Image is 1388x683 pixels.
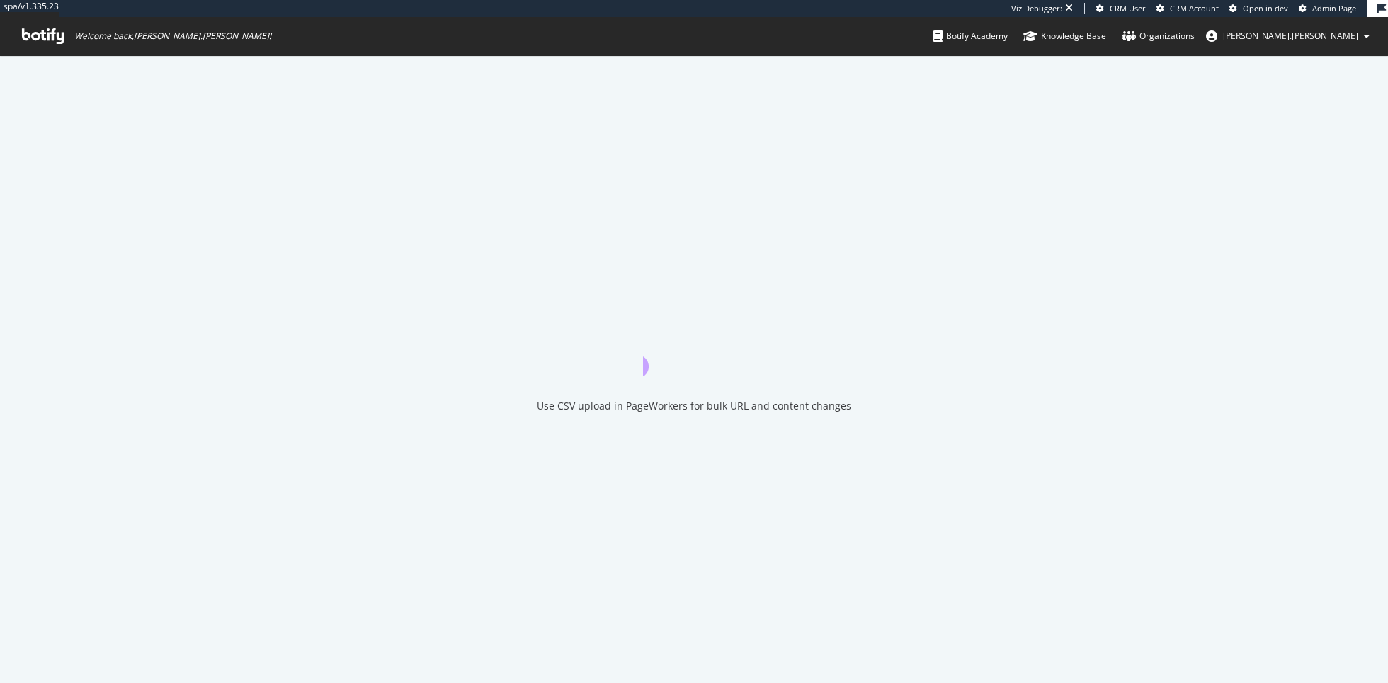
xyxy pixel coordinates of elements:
a: Botify Academy [933,17,1008,55]
div: Viz Debugger: [1011,3,1062,14]
span: ryan.flanagan [1223,30,1358,42]
a: Open in dev [1229,3,1288,14]
div: Use CSV upload in PageWorkers for bulk URL and content changes [537,399,851,413]
button: [PERSON_NAME].[PERSON_NAME] [1195,25,1381,47]
a: CRM Account [1156,3,1219,14]
div: Organizations [1122,29,1195,43]
div: animation [643,325,745,376]
span: CRM Account [1170,3,1219,13]
span: Welcome back, [PERSON_NAME].[PERSON_NAME] ! [74,30,271,42]
span: Admin Page [1312,3,1356,13]
span: CRM User [1110,3,1146,13]
a: Admin Page [1299,3,1356,14]
div: Botify Academy [933,29,1008,43]
a: CRM User [1096,3,1146,14]
div: Knowledge Base [1023,29,1106,43]
span: Open in dev [1243,3,1288,13]
a: Organizations [1122,17,1195,55]
a: Knowledge Base [1023,17,1106,55]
